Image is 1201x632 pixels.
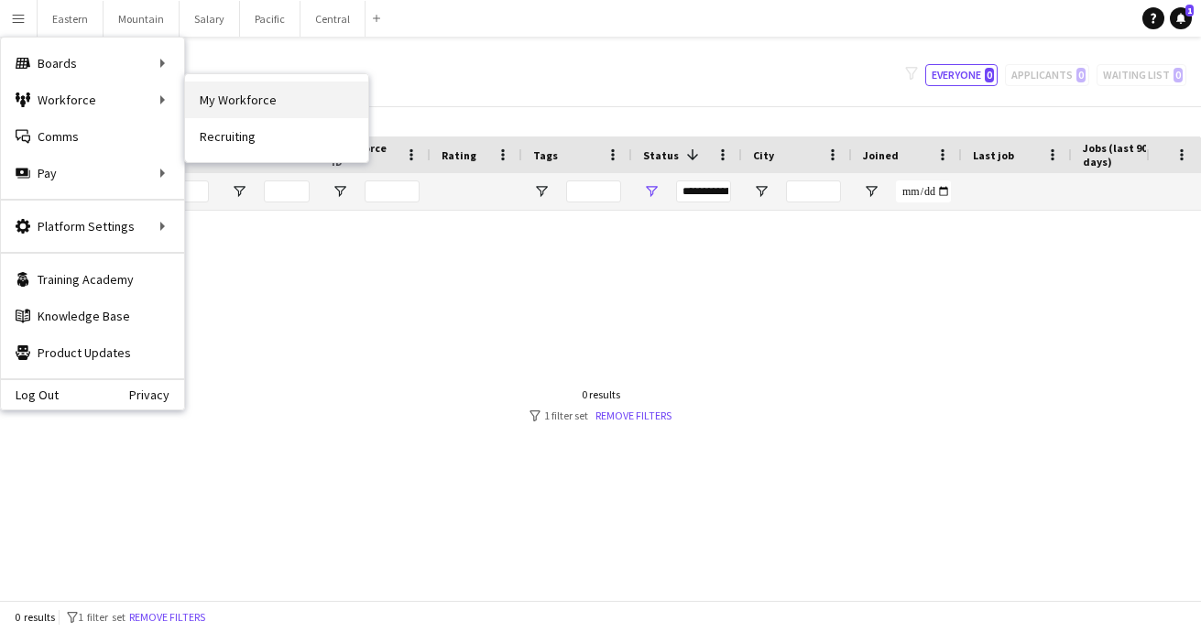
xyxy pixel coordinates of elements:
[163,180,209,202] input: First Name Filter Input
[1083,141,1158,169] span: Jobs (last 90 days)
[231,183,247,200] button: Open Filter Menu
[973,148,1014,162] span: Last job
[896,180,951,202] input: Joined Filter Input
[753,148,774,162] span: City
[104,1,180,37] button: Mountain
[1,261,184,298] a: Training Academy
[863,148,899,162] span: Joined
[533,183,550,200] button: Open Filter Menu
[185,82,368,118] a: My Workforce
[126,607,209,627] button: Remove filters
[1170,7,1192,29] a: 1
[595,409,671,422] a: Remove filters
[1,45,184,82] div: Boards
[566,180,621,202] input: Tags Filter Input
[1,334,184,371] a: Product Updates
[533,148,558,162] span: Tags
[1,82,184,118] div: Workforce
[863,183,879,200] button: Open Filter Menu
[332,183,348,200] button: Open Filter Menu
[300,1,366,37] button: Central
[786,180,841,202] input: City Filter Input
[530,387,671,401] div: 0 results
[1,208,184,245] div: Platform Settings
[240,1,300,37] button: Pacific
[1,155,184,191] div: Pay
[365,180,420,202] input: Workforce ID Filter Input
[1,118,184,155] a: Comms
[1,298,184,334] a: Knowledge Base
[264,180,310,202] input: Last Name Filter Input
[1,387,59,402] a: Log Out
[129,387,184,402] a: Privacy
[1185,5,1194,16] span: 1
[38,1,104,37] button: Eastern
[925,64,998,86] button: Everyone0
[530,409,671,422] div: 1 filter set
[643,183,660,200] button: Open Filter Menu
[180,1,240,37] button: Salary
[442,148,476,162] span: Rating
[643,148,679,162] span: Status
[78,610,126,624] span: 1 filter set
[753,183,770,200] button: Open Filter Menu
[985,68,994,82] span: 0
[185,118,368,155] a: Recruiting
